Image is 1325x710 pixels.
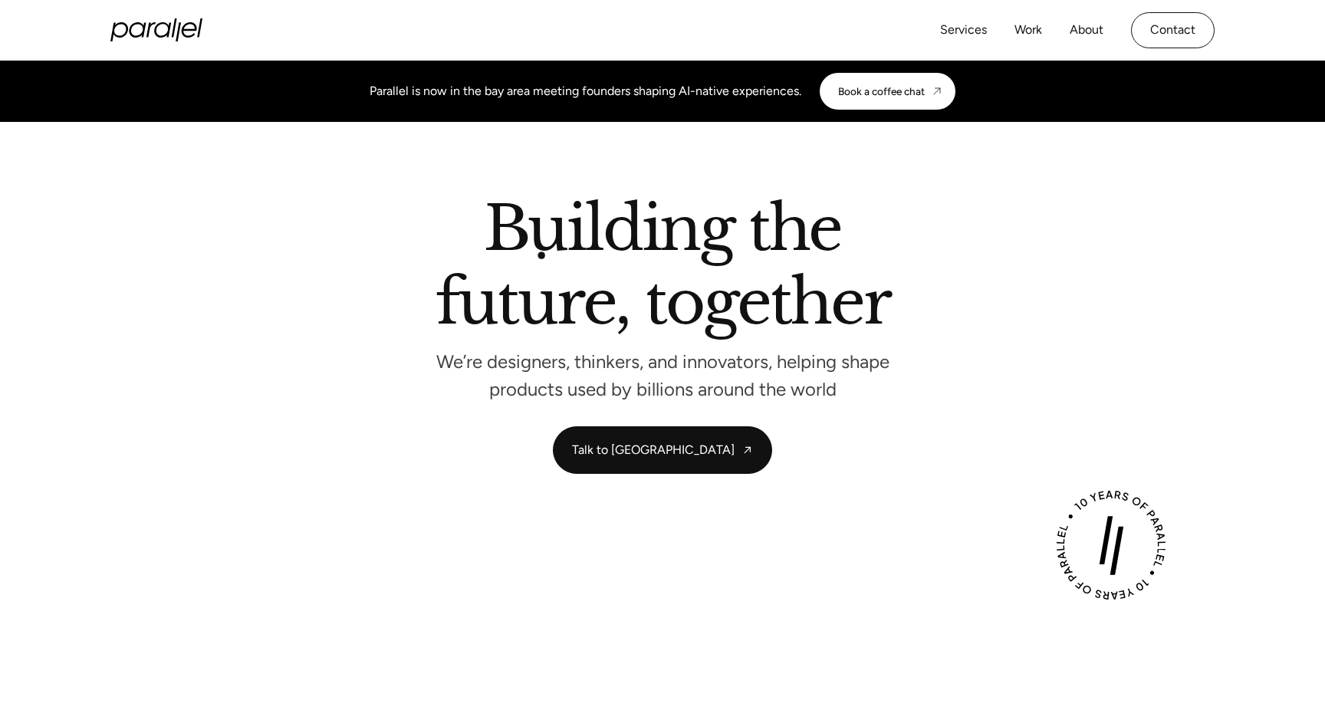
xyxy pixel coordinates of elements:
a: Book a coffee chat [820,73,955,110]
a: Work [1014,19,1042,41]
p: We’re designers, thinkers, and innovators, helping shape products used by billions around the world [432,355,893,396]
a: Services [940,19,987,41]
img: CTA arrow image [931,85,943,97]
a: home [110,18,202,41]
div: Parallel is now in the bay area meeting founders shaping AI-native experiences. [370,82,801,100]
h2: Building the future, together [436,199,890,339]
div: Book a coffee chat [838,85,925,97]
a: Contact [1131,12,1215,48]
a: About [1070,19,1103,41]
